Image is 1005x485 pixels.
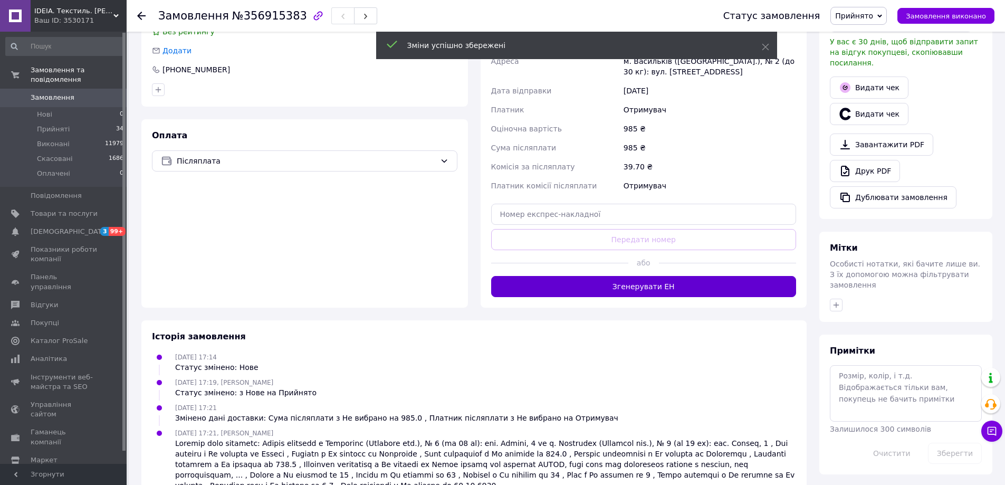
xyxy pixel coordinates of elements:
[161,64,231,75] div: [PHONE_NUMBER]
[31,245,98,264] span: Показники роботи компанії
[621,138,798,157] div: 985 ₴
[31,191,82,201] span: Повідомлення
[5,37,125,56] input: Пошук
[621,119,798,138] div: 985 ₴
[491,106,524,114] span: Платник
[175,362,259,373] div: Статус змінено: Нове
[830,186,956,208] button: Дублювати замовлення
[137,11,146,21] div: Повернутися назад
[232,9,307,22] span: №356915383
[830,346,875,356] span: Примітки
[621,157,798,176] div: 39.70 ₴
[31,318,59,328] span: Покупці
[491,144,557,152] span: Сума післяплати
[37,139,70,149] span: Виконані
[723,11,820,21] div: Статус замовлення
[897,8,994,24] button: Замовлення виконано
[177,155,436,167] span: Післяплата
[120,110,123,119] span: 0
[37,169,70,178] span: Оплачені
[621,81,798,100] div: [DATE]
[34,6,113,16] span: IDEIA. Текстиль. Шеврони.
[152,331,246,341] span: Історія замовлення
[31,400,98,419] span: Управління сайтом
[31,209,98,218] span: Товари та послуги
[491,87,552,95] span: Дата відправки
[37,110,52,119] span: Нові
[31,300,58,310] span: Відгуки
[491,204,797,225] input: Номер експрес-накладної
[31,65,127,84] span: Замовлення та повідомлення
[830,103,908,125] button: Видати чек
[100,227,109,236] span: 3
[830,134,933,156] a: Завантажити PDF
[31,93,74,102] span: Замовлення
[491,163,575,171] span: Комісія за післяплату
[31,455,58,465] span: Маркет
[31,354,67,364] span: Аналітика
[31,336,88,346] span: Каталог ProSale
[158,9,229,22] span: Замовлення
[407,40,735,51] div: Зміни успішно збережені
[162,46,192,55] span: Додати
[906,12,986,20] span: Замовлення виконано
[491,125,562,133] span: Оціночна вартість
[628,258,659,268] span: або
[830,77,908,99] button: Видати чек
[621,176,798,195] div: Отримувач
[34,16,127,25] div: Ваш ID: 3530171
[116,125,123,134] span: 34
[175,430,273,437] span: [DATE] 17:21, [PERSON_NAME]
[31,272,98,291] span: Панель управління
[621,100,798,119] div: Отримувач
[37,154,73,164] span: Скасовані
[830,160,900,182] a: Друк PDF
[162,27,215,36] span: Без рейтингу
[109,154,123,164] span: 1686
[175,404,217,412] span: [DATE] 17:21
[491,276,797,297] button: Згенерувати ЕН
[31,227,109,236] span: [DEMOGRAPHIC_DATA]
[491,57,519,65] span: Адреса
[120,169,123,178] span: 0
[37,125,70,134] span: Прийняті
[835,12,873,20] span: Прийнято
[830,260,980,289] span: Особисті нотатки, які бачите лише ви. З їх допомогою можна фільтрувати замовлення
[830,37,978,67] span: У вас є 30 днів, щоб відправити запит на відгук покупцеві, скопіювавши посилання.
[31,373,98,392] span: Інструменти веб-майстра та SEO
[105,139,123,149] span: 11979
[31,427,98,446] span: Гаманець компанії
[175,387,317,398] div: Статус змінено: з Нове на Прийнято
[152,130,187,140] span: Оплата
[175,413,618,423] div: Змінено дані доставки: Сума післяплати з Не вибрано на 985.0 , Платник післяплати з Не вибрано на...
[175,379,273,386] span: [DATE] 17:19, [PERSON_NAME]
[109,227,126,236] span: 99+
[175,354,217,361] span: [DATE] 17:14
[981,421,1002,442] button: Чат з покупцем
[830,243,858,253] span: Мітки
[830,425,931,433] span: Залишилося 300 символів
[491,182,597,190] span: Платник комісії післяплати
[621,52,798,81] div: м. Васильків ([GEOGRAPHIC_DATA].), № 2 (до 30 кг): вул. [STREET_ADDRESS]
